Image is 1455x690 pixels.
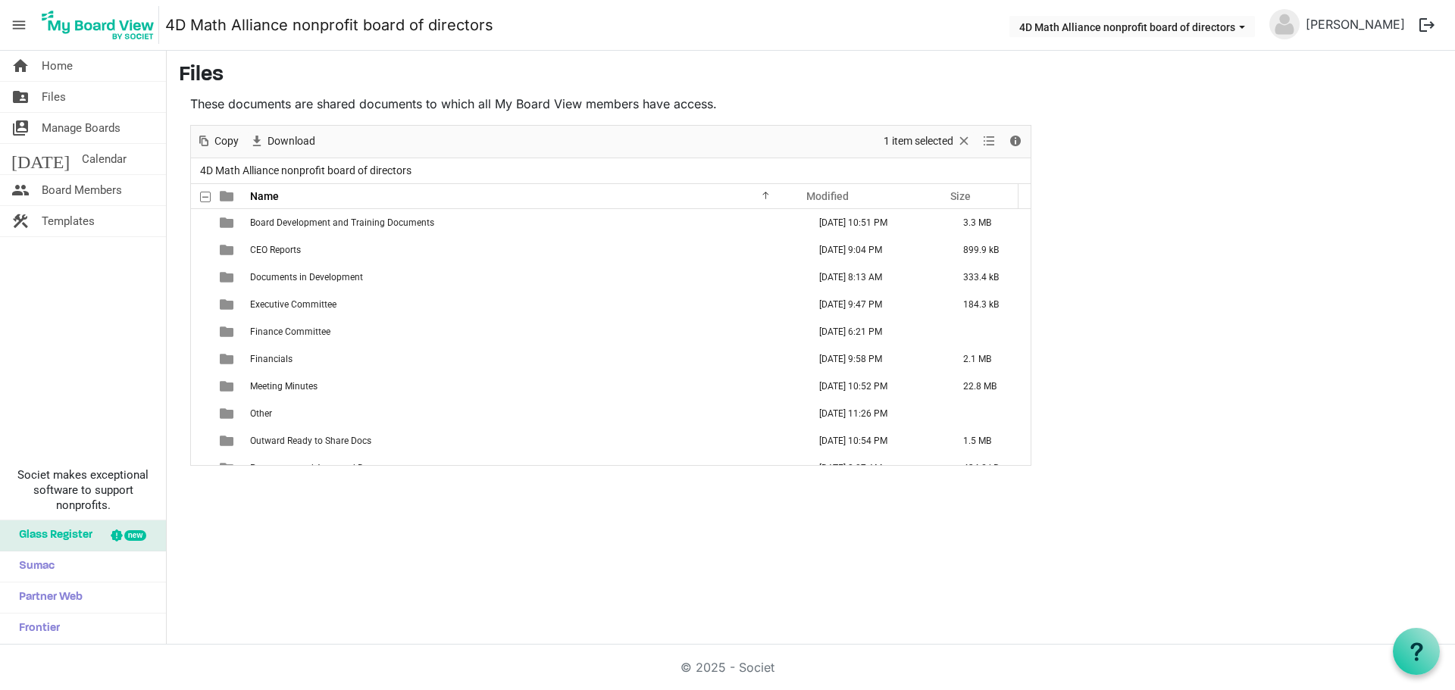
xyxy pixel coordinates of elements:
span: [DATE] [11,144,70,174]
div: Clear selection [878,126,977,158]
span: Meeting Minutes [250,381,318,392]
span: Societ makes exceptional software to support nonprofits. [7,467,159,513]
td: 333.4 kB is template cell column header Size [947,264,1031,291]
button: Copy [194,132,242,151]
span: Glass Register [11,520,92,551]
td: July 31, 2025 10:54 PM column header Modified [803,427,947,454]
td: is template cell column header type [211,264,246,291]
td: 22.8 MB is template cell column header Size [947,373,1031,400]
a: © 2025 - Societ [681,660,774,675]
td: Outward Ready to Share Docs is template cell column header Name [246,427,803,454]
td: 1.5 MB is template cell column header Size [947,427,1031,454]
td: checkbox [191,454,211,482]
button: Download [247,132,318,151]
img: My Board View Logo [37,6,159,44]
td: is template cell column header Size [947,400,1031,427]
td: is template cell column header type [211,209,246,236]
span: 1 item selected [882,132,955,151]
span: CEO Reports [250,245,301,255]
span: people [11,175,30,205]
span: Executive Committee [250,299,336,310]
td: July 24, 2025 10:52 PM column header Modified [803,373,947,400]
img: no-profile-picture.svg [1269,9,1300,39]
span: Size [950,190,971,202]
td: checkbox [191,373,211,400]
td: 2.1 MB is template cell column header Size [947,345,1031,373]
a: 4D Math Alliance nonprofit board of directors [165,10,493,40]
td: is template cell column header type [211,345,246,373]
td: checkbox [191,291,211,318]
div: Details [1003,126,1028,158]
span: Home [42,51,73,81]
span: 4D Math Alliance nonprofit board of directors [197,161,415,180]
td: 899.9 kB is template cell column header Size [947,236,1031,264]
button: View dropdownbutton [980,132,998,151]
span: Board Development and Training Documents [250,217,434,228]
td: Other is template cell column header Name [246,400,803,427]
span: Files [42,82,66,112]
td: is template cell column header type [211,427,246,454]
p: These documents are shared documents to which all My Board View members have access. [190,95,1031,113]
td: August 06, 2024 6:21 PM column header Modified [803,318,947,345]
td: checkbox [191,264,211,291]
td: checkbox [191,318,211,345]
span: menu [5,11,33,39]
td: Financials is template cell column header Name [246,345,803,373]
div: new [124,530,146,541]
td: Finance Committee is template cell column header Name [246,318,803,345]
button: Details [1006,132,1026,151]
span: Other [250,408,272,419]
span: Download [266,132,317,151]
td: July 31, 2025 10:51 PM column header Modified [803,209,947,236]
td: 3.3 MB is template cell column header Size [947,209,1031,236]
span: Sumac [11,551,55,582]
span: Templates [42,206,95,236]
span: Permanent and Approved Documents [250,463,405,473]
td: November 15, 2023 8:13 AM column header Modified [803,264,947,291]
button: 4D Math Alliance nonprofit board of directors dropdownbutton [1009,16,1255,37]
td: checkbox [191,236,211,264]
td: is template cell column header type [211,400,246,427]
span: home [11,51,30,81]
td: November 11, 2024 9:47 PM column header Modified [803,291,947,318]
span: Documents in Development [250,272,363,283]
td: is template cell column header type [211,373,246,400]
div: Copy [191,126,244,158]
td: checkbox [191,209,211,236]
span: Board Members [42,175,122,205]
div: View [977,126,1003,158]
td: Meeting Minutes is template cell column header Name [246,373,803,400]
td: is template cell column header Size [947,318,1031,345]
td: checkbox [191,427,211,454]
span: Outward Ready to Share Docs [250,436,371,446]
td: July 24, 2023 11:26 PM column header Modified [803,400,947,427]
span: construction [11,206,30,236]
td: Board Development and Training Documents is template cell column header Name [246,209,803,236]
a: [PERSON_NAME] [1300,9,1411,39]
td: 184.3 kB is template cell column header Size [947,291,1031,318]
h3: Files [179,63,1443,89]
td: checkbox [191,400,211,427]
td: is template cell column header type [211,291,246,318]
span: Modified [806,190,849,202]
td: is template cell column header type [211,236,246,264]
td: August 09, 2024 9:04 PM column header Modified [803,236,947,264]
span: Manage Boards [42,113,120,143]
span: Copy [213,132,240,151]
span: switch_account [11,113,30,143]
span: Partner Web [11,582,83,613]
div: Download [244,126,321,158]
td: CEO Reports is template cell column header Name [246,236,803,264]
td: checkbox [191,345,211,373]
span: Finance Committee [250,326,330,337]
span: Frontier [11,614,60,644]
td: is template cell column header type [211,318,246,345]
span: folder_shared [11,82,30,112]
td: Documents in Development is template cell column header Name [246,264,803,291]
button: logout [1411,9,1443,41]
span: Name [250,190,279,202]
td: Executive Committee is template cell column header Name [246,291,803,318]
td: Permanent and Approved Documents is template cell column header Name [246,454,803,482]
td: 434.2 kB is template cell column header Size [947,454,1031,482]
td: is template cell column header type [211,454,246,482]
